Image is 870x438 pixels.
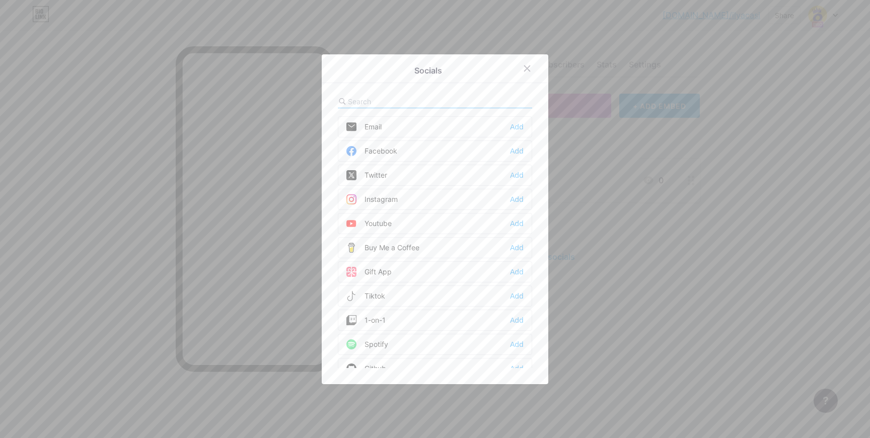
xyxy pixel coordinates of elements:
div: Add [510,146,524,156]
div: Add [510,315,524,325]
div: Youtube [346,218,392,229]
div: Facebook [346,146,397,156]
div: Tiktok [346,291,385,301]
div: Twitter [346,170,387,180]
div: Add [510,170,524,180]
div: Add [510,339,524,349]
div: Add [510,194,524,204]
div: Add [510,291,524,301]
div: Add [510,122,524,132]
div: Add [510,363,524,374]
div: 1-on-1 [346,315,386,325]
div: Github [346,363,386,374]
div: Buy Me a Coffee [346,243,419,253]
div: Spotify [346,339,388,349]
div: Gift App [346,267,392,277]
div: Email [346,122,382,132]
div: Add [510,243,524,253]
input: Search [348,96,459,107]
div: Add [510,218,524,229]
div: Add [510,267,524,277]
div: Instagram [346,194,398,204]
div: Socials [414,64,442,77]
